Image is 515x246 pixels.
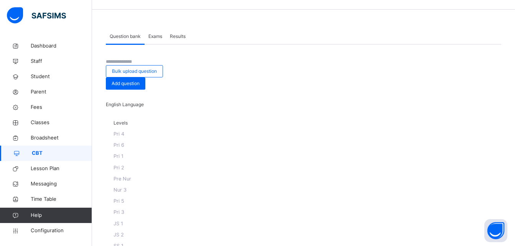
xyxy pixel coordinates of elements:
span: Exams [148,33,162,40]
span: Levels [114,120,128,126]
span: Messaging [31,180,92,188]
span: JS 1 [114,221,123,226]
span: Pri 3 [114,209,124,215]
span: Classes [31,119,92,126]
span: Question bank [110,33,141,40]
span: Configuration [31,227,92,235]
span: CBT [32,149,92,157]
span: Pri 6 [114,142,124,148]
span: Pri 4 [114,131,124,137]
span: Time Table [31,195,92,203]
span: Fees [31,103,92,111]
span: Pri 2 [114,165,124,171]
span: Pri 1 [114,153,123,159]
span: Bulk upload question [112,68,157,75]
span: Lesson Plan [31,165,92,172]
span: Student [31,73,92,80]
span: Pre Nur [114,176,131,182]
span: English Language [106,102,144,107]
span: Add question [112,80,140,87]
span: Help [31,212,92,219]
span: Dashboard [31,42,92,50]
span: JS 2 [114,232,124,238]
span: Pri 5 [114,198,124,204]
span: Parent [31,88,92,96]
span: Results [170,33,186,40]
span: Nur 3 [114,187,127,193]
span: Broadsheet [31,134,92,142]
img: safsims [7,7,66,23]
span: Staff [31,57,92,65]
button: Open asap [484,219,507,242]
